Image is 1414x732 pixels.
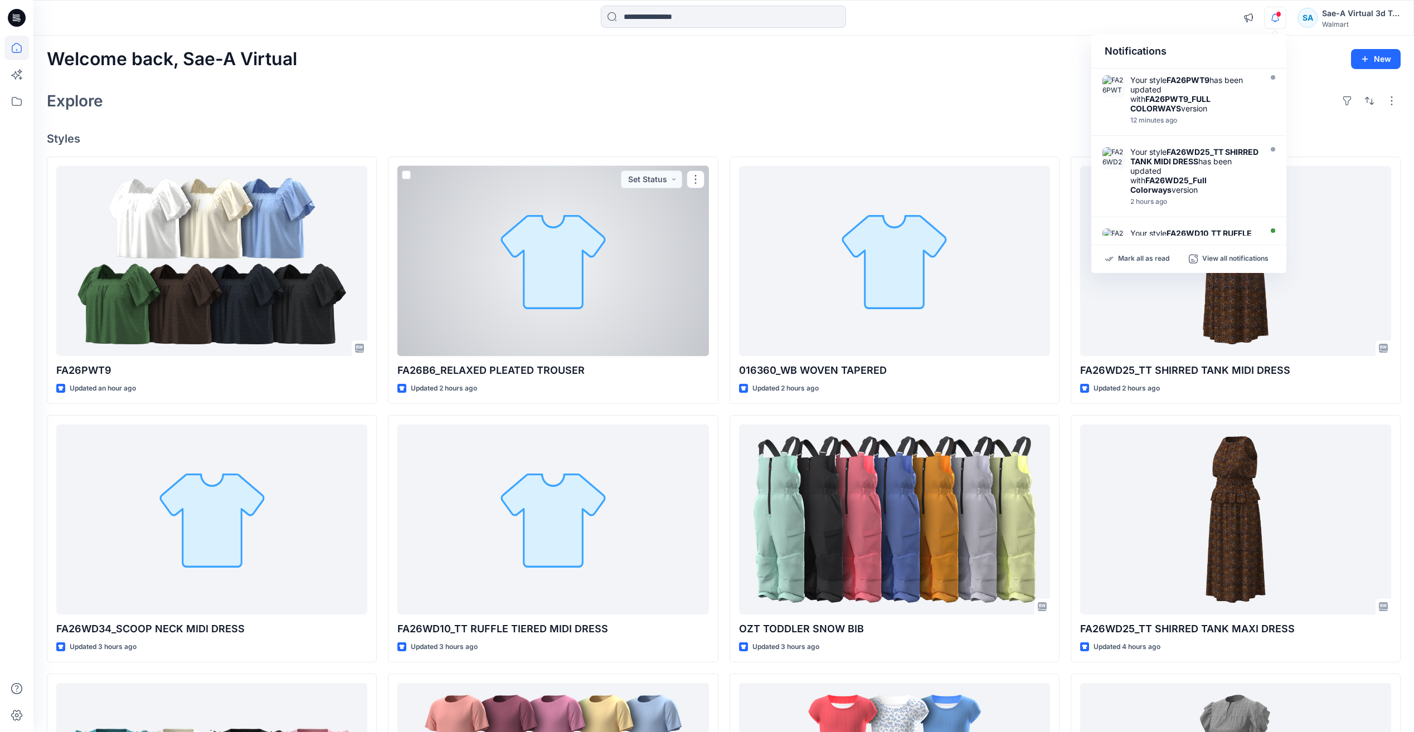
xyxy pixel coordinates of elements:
img: FA26WD10_SOFT SILVER [1102,228,1125,251]
div: Your style has been updated with version [1130,75,1258,113]
div: Notifications [1091,35,1286,69]
strong: FA26WD25_Full Colorways [1130,175,1207,194]
p: OZT TODDLER SNOW BIB [739,621,1050,637]
p: Updated 3 hours ago [752,641,819,653]
div: Walmart [1322,20,1400,28]
img: FA26PWT9_FULL COLORWAYS [1102,75,1125,97]
p: 016360_WB WOVEN TAPERED [739,363,1050,378]
p: Mark all as read [1118,254,1169,264]
p: Updated 2 hours ago [752,383,819,394]
a: OZT TODDLER SNOW BIB [739,424,1050,614]
h2: Explore [47,92,103,110]
a: FA26WD25_TT SHIRRED TANK MAXI DRESS [1080,424,1391,614]
a: FA26WD25_TT SHIRRED TANK MIDI DRESS [1080,166,1391,356]
p: FA26WD25_TT SHIRRED TANK MAXI DRESS [1080,621,1391,637]
div: SA [1298,8,1318,28]
a: FA26B6_RELAXED PLEATED TROUSER [397,166,708,356]
div: Your style has been updated with version [1130,147,1258,194]
div: Your style is ready [1130,228,1258,247]
p: FA26WD25_TT SHIRRED TANK MIDI DRESS [1080,363,1391,378]
p: FA26B6_RELAXED PLEATED TROUSER [397,363,708,378]
p: FA26WD34_SCOOP NECK MIDI DRESS [56,621,367,637]
strong: FA26PWT9 [1167,75,1209,85]
button: New [1351,49,1401,69]
strong: FA26WD10_TT RUFFLE TIERED MIDI DRESS [1130,228,1252,247]
p: Updated 4 hours ago [1094,641,1160,653]
h4: Styles [47,132,1401,145]
div: Tuesday, September 23, 2025 09:42 [1130,116,1258,124]
p: Updated 2 hours ago [1094,383,1160,394]
a: FA26WD10_TT RUFFLE TIERED MIDI DRESS [397,424,708,614]
a: 016360_WB WOVEN TAPERED [739,166,1050,356]
p: Updated an hour ago [70,383,136,394]
a: FA26PWT9 [56,166,367,356]
div: Sae-A Virtual 3d Team [1322,7,1400,20]
img: FA26WD25_Full Colorways [1102,147,1125,169]
h2: Welcome back, Sae-A Virtual [47,49,297,70]
p: Updated 3 hours ago [411,641,478,653]
div: Tuesday, September 23, 2025 08:21 [1130,198,1258,206]
a: FA26WD34_SCOOP NECK MIDI DRESS [56,424,367,614]
p: FA26PWT9 [56,363,367,378]
strong: FA26PWT9_FULL COLORWAYS [1130,94,1211,113]
p: View all notifications [1202,254,1269,264]
p: Updated 2 hours ago [411,383,477,394]
p: Updated 3 hours ago [70,641,137,653]
p: FA26WD10_TT RUFFLE TIERED MIDI DRESS [397,621,708,637]
strong: FA26WD25_TT SHIRRED TANK MIDI DRESS [1130,147,1258,166]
